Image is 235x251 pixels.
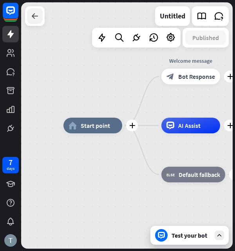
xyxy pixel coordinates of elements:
div: Test your bot [172,231,211,239]
i: plus [227,74,233,79]
i: block_bot_response [166,73,174,80]
i: plus [129,123,135,128]
button: Published [185,31,226,45]
div: 7 [9,159,13,166]
a: 7 days [2,157,19,173]
span: Bot Response [178,73,215,80]
span: Start point [81,122,110,129]
i: block_fallback [166,171,175,178]
div: days [7,166,14,171]
span: Default fallback [179,171,220,178]
div: Welcome message [155,57,226,65]
button: Open LiveChat chat widget [6,3,30,27]
span: AI Assist [178,122,201,129]
i: home_2 [69,122,77,129]
i: plus [227,123,233,128]
div: Untitled [160,6,185,26]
